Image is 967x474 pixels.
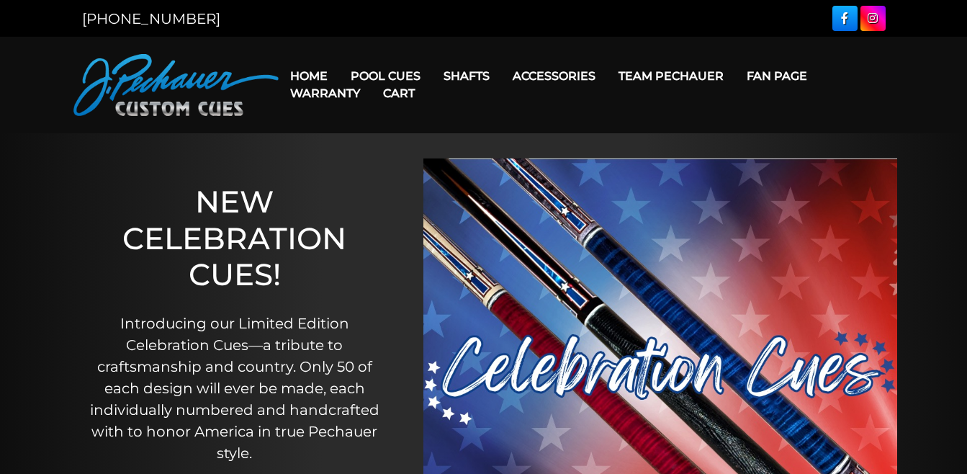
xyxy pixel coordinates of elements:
[339,58,432,94] a: Pool Cues
[279,75,372,112] a: Warranty
[73,54,279,116] img: Pechauer Custom Cues
[501,58,607,94] a: Accessories
[80,184,390,292] h1: NEW CELEBRATION CUES!
[735,58,819,94] a: Fan Page
[80,313,390,464] p: Introducing our Limited Edition Celebration Cues—a tribute to craftsmanship and country. Only 50 ...
[607,58,735,94] a: Team Pechauer
[432,58,501,94] a: Shafts
[279,58,339,94] a: Home
[82,10,220,27] a: [PHONE_NUMBER]
[372,75,426,112] a: Cart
